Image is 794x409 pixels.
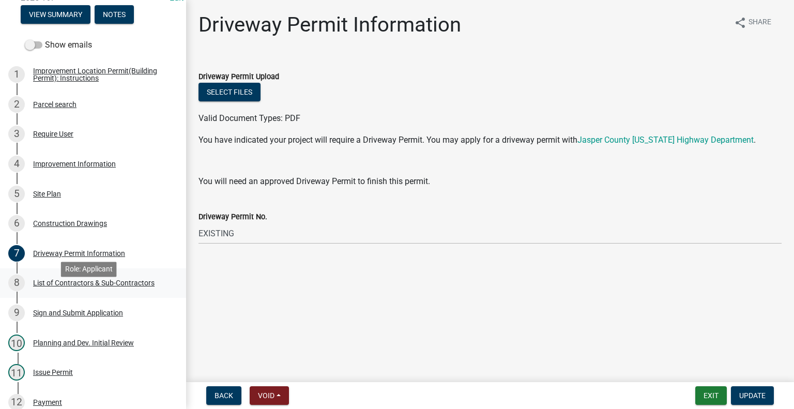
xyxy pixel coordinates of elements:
div: 2 [8,96,25,113]
label: Driveway Permit Upload [198,73,279,81]
div: Construction Drawings [33,220,107,227]
div: Parcel search [33,101,77,108]
div: 9 [8,305,25,321]
div: 5 [8,186,25,202]
span: Share [749,17,771,29]
button: Select files [198,83,261,101]
div: Improvement Location Permit(Building Permit): Instructions [33,67,170,82]
span: Valid Document Types: PDF [198,113,300,123]
div: 3 [8,126,25,142]
button: shareShare [726,12,780,33]
div: 11 [8,364,25,381]
div: Improvement Information [33,160,116,168]
p: You have indicated your project will require a Driveway Permit. You may apply for a driveway perm... [198,134,782,146]
div: List of Contractors & Sub-Contractors [33,279,155,286]
button: Notes [95,5,134,24]
div: Issue Permit [33,369,73,376]
div: Payment [33,399,62,406]
button: View Summary [21,5,90,24]
div: 6 [8,215,25,232]
div: Driveway Permit Information [33,250,125,257]
wm-modal-confirm: Notes [95,11,134,20]
span: Back [215,391,233,400]
div: Require User [33,130,73,138]
div: Role: Applicant [61,262,117,277]
label: Show emails [25,39,92,51]
button: Void [250,386,289,405]
wm-modal-confirm: Summary [21,11,90,20]
div: 10 [8,335,25,351]
p: You will need an approved Driveway Permit to finish this permit. [198,175,782,188]
button: Exit [695,386,727,405]
span: Void [258,391,274,400]
button: Update [731,386,774,405]
div: 8 [8,275,25,291]
button: Back [206,386,241,405]
div: Site Plan [33,190,61,198]
div: Planning and Dev. Initial Review [33,339,134,346]
div: Sign and Submit Application [33,309,123,316]
div: 7 [8,245,25,262]
div: 4 [8,156,25,172]
h1: Driveway Permit Information [198,12,461,37]
a: Jasper County [US_STATE] Highway Department [577,135,754,145]
div: 1 [8,66,25,83]
span: Update [739,391,766,400]
i: share [734,17,746,29]
label: Driveway Permit No. [198,214,267,221]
